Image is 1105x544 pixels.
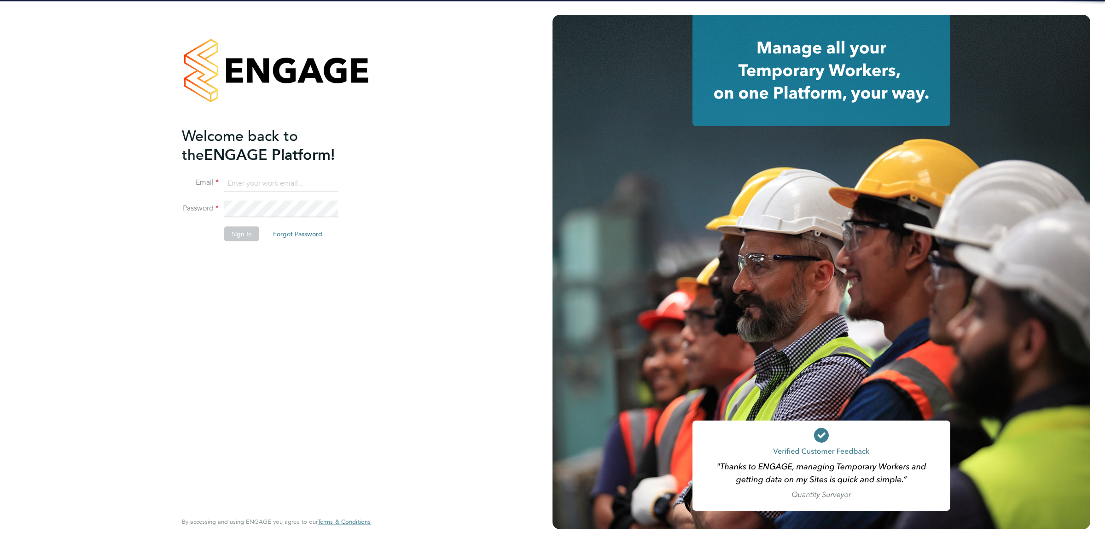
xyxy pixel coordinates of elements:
h2: ENGAGE Platform! [182,126,361,164]
label: Password [182,204,219,213]
span: Welcome back to the [182,127,298,164]
button: Forgot Password [266,227,330,241]
a: Terms & Conditions [318,518,371,526]
span: By accessing and using ENGAGE you agree to our [182,518,371,526]
button: Sign In [224,227,259,241]
label: Email [182,178,219,187]
input: Enter your work email... [224,175,338,192]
